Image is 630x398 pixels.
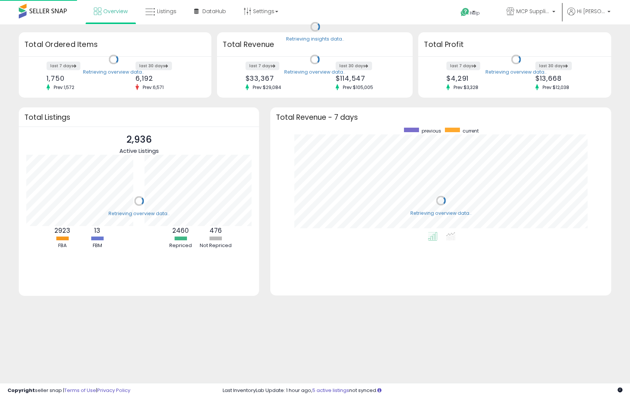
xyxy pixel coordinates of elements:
div: Retrieving overview data.. [485,69,547,75]
span: DataHub [202,8,226,15]
span: Listings [157,8,176,15]
span: MCP Supplies [516,8,550,15]
span: Overview [103,8,128,15]
i: Get Help [460,8,470,17]
div: Retrieving overview data.. [284,69,345,75]
div: Retrieving overview data.. [109,210,170,217]
a: Help [455,2,494,24]
span: Help [470,10,480,16]
div: Retrieving overview data.. [410,210,472,217]
div: Retrieving overview data.. [83,69,144,75]
a: Hi [PERSON_NAME] [567,8,610,24]
span: Hi [PERSON_NAME] [577,8,605,15]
